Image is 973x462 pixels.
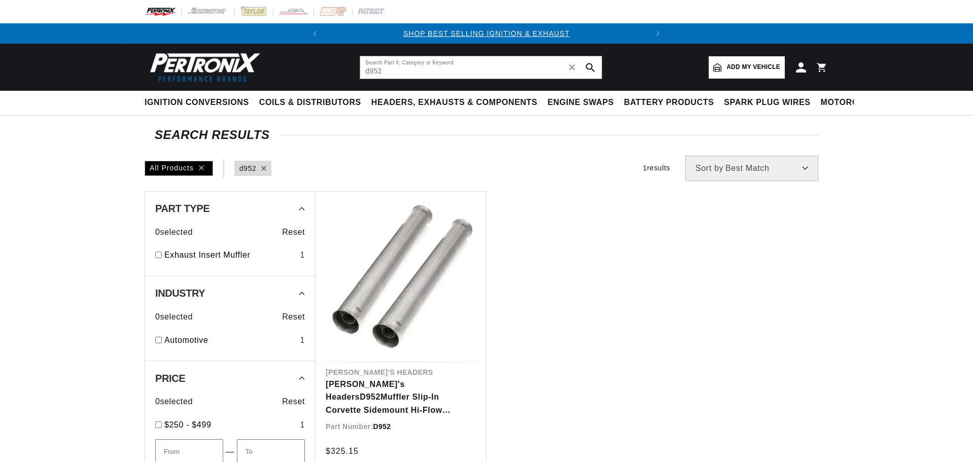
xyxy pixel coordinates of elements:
[155,130,818,140] div: SEARCH RESULTS
[300,248,305,262] div: 1
[709,56,785,79] a: Add my vehicle
[579,56,602,79] button: search button
[145,50,261,85] img: Pertronix
[300,334,305,347] div: 1
[685,156,818,181] select: Sort by
[821,97,881,108] span: Motorcycle
[226,445,234,458] span: —
[724,97,810,108] span: Spark Plug Wires
[155,395,193,408] span: 0 selected
[155,203,210,214] span: Part Type
[371,97,537,108] span: Headers, Exhausts & Components
[643,164,670,172] span: 1 results
[282,310,305,324] span: Reset
[164,420,211,429] span: $250 - $499
[696,164,723,172] span: Sort by
[300,418,305,432] div: 1
[719,91,815,115] summary: Spark Plug Wires
[726,62,780,72] span: Add my vehicle
[366,91,542,115] summary: Headers, Exhausts & Components
[624,97,714,108] span: Battery Products
[325,28,648,39] div: 1 of 2
[254,91,366,115] summary: Coils & Distributors
[155,226,193,239] span: 0 selected
[145,97,249,108] span: Ignition Conversions
[239,163,257,174] a: d952
[145,161,213,176] div: All Products
[145,91,254,115] summary: Ignition Conversions
[305,23,325,44] button: Translation missing: en.sections.announcements.previous_announcement
[155,373,185,383] span: Price
[619,91,719,115] summary: Battery Products
[164,334,296,347] a: Automotive
[547,97,614,108] span: Engine Swaps
[326,378,476,417] a: [PERSON_NAME]'s HeadersD952Muffler Slip-In Corvette Sidemount Hi-Flow Glasspack
[259,97,361,108] span: Coils & Distributors
[155,288,205,298] span: Industry
[119,23,854,44] slideshow-component: Translation missing: en.sections.announcements.announcement_bar
[403,29,570,38] a: SHOP BEST SELLING IGNITION & EXHAUST
[648,23,668,44] button: Translation missing: en.sections.announcements.next_announcement
[282,395,305,408] span: Reset
[155,310,193,324] span: 0 selected
[164,248,296,262] a: Exhaust Insert Muffler
[542,91,619,115] summary: Engine Swaps
[325,28,648,39] div: Announcement
[282,226,305,239] span: Reset
[816,91,886,115] summary: Motorcycle
[360,56,602,79] input: Search Part #, Category or Keyword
